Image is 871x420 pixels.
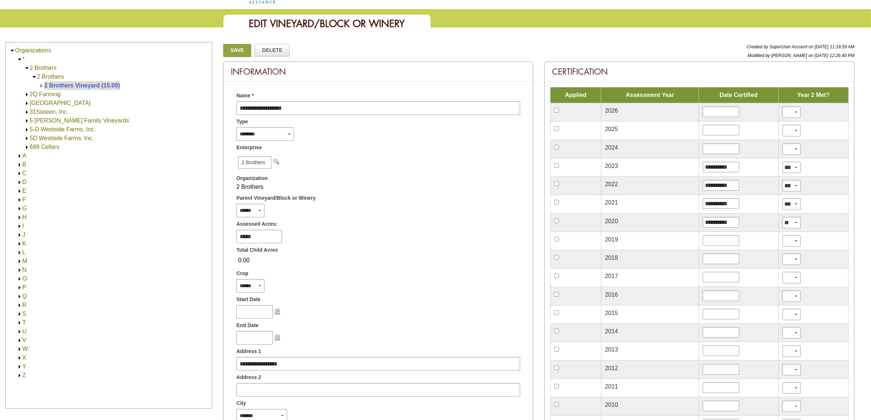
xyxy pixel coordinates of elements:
img: Expand I [17,224,22,229]
span: 0.00 [236,254,251,267]
a: H [22,214,27,220]
a: S [22,311,26,317]
img: Expand X [17,355,22,361]
a: F [22,196,26,203]
span: City [236,400,246,407]
span: 2 Brothers [238,156,271,169]
img: Expand P [17,285,22,290]
div: Information [224,62,533,82]
img: Expand 3 Way Ranch [24,101,30,106]
img: Collapse * [17,57,22,62]
a: J [22,232,25,238]
span: 2026 [605,108,618,114]
img: Expand W [17,346,22,352]
span: Edit Vineyard/Block or Winery [249,17,405,30]
span: Parent Vineyard/Block or Winery [236,194,316,202]
span: Created by SuperUser Account on [DATE] 11:18:59 AM Modified by [PERSON_NAME] on [DATE] 12:26:40 PM [747,44,855,58]
a: U [22,328,27,334]
img: Expand 689 Cellars [24,145,30,150]
span: 2013 [605,346,618,353]
a: Delete [255,44,290,56]
img: Expand M [17,259,22,264]
img: Expand O [17,276,22,282]
span: Type [236,118,248,125]
a: Save [223,44,251,57]
td: Applied [551,87,601,103]
span: Enterprise [236,144,262,151]
img: Choose a date [274,308,280,314]
a: 5 [PERSON_NAME] Family Vineyards [30,117,129,124]
span: Crop [236,270,248,277]
a: I [22,223,24,229]
span: 2016 [605,292,618,298]
img: Expand J [17,232,22,238]
a: P [22,284,26,290]
a: C [22,170,27,176]
span: 2014 [605,328,618,334]
img: Expand B [17,162,22,168]
a: R [22,302,27,308]
img: Expand R [17,303,22,308]
a: 31Sixteen, Inc. [30,109,68,115]
img: Expand V [17,338,22,343]
span: Total Child Acres [236,246,278,254]
img: Collapse Organizations [10,48,15,53]
span: 2 Brothers [236,184,263,190]
img: Expand S [17,311,22,317]
img: Expand F [17,197,22,203]
a: Y [22,363,26,370]
a: [GEOGRAPHIC_DATA] [30,100,91,106]
span: Organization [236,175,268,182]
span: 2010 [605,402,618,408]
a: 689 Cellars [30,144,59,150]
a: M [22,258,27,264]
img: Expand U [17,329,22,334]
a: 2 Brothers [37,74,64,80]
a: A [22,153,26,159]
a: D [22,179,27,185]
span: 2011 [605,383,618,390]
span: 2023 [605,163,618,169]
a: Organizations [15,47,51,53]
img: Choose a date [274,334,280,340]
span: Name * [236,92,254,100]
img: Expand Z [17,373,22,378]
td: Year 2 Met? [778,87,848,103]
span: 2012 [605,365,618,371]
a: X [22,355,26,361]
a: 2Q Farming [30,91,60,97]
span: 2018 [605,255,618,261]
a: V [22,337,26,343]
img: Expand L [17,250,22,255]
div: Certification [545,62,854,82]
td: Assessment Year [601,87,699,103]
span: 2022 [605,181,618,187]
a: L [22,249,26,255]
img: Expand C [17,171,22,176]
span: 2025 [605,126,618,132]
a: K [22,240,26,247]
td: Date Certified [699,87,778,103]
img: Expand H [17,215,22,220]
img: Expand T [17,320,22,326]
span: 2021 [605,199,618,206]
a: B [22,161,26,168]
a: N [22,267,27,273]
a: 5-D Westside Farms, Inc. [30,126,95,132]
span: Address 2 [236,374,261,381]
img: Expand D [17,180,22,185]
a: E [22,188,26,194]
img: Expand G [17,206,22,211]
a: G [22,205,27,211]
img: Expand Y [17,364,22,370]
img: Expand N [17,267,22,273]
span: Start Date [236,296,260,303]
img: Expand Q [17,294,22,299]
a: 2 Brothers Vineyard (15.00) [44,82,120,89]
span: 2017 [605,273,618,279]
a: 2 Brothers [30,65,57,71]
a: T [22,319,26,326]
a: O [22,275,27,282]
img: Expand E [17,188,22,194]
img: Expand 5 Wells Family Vineyards [24,118,30,124]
